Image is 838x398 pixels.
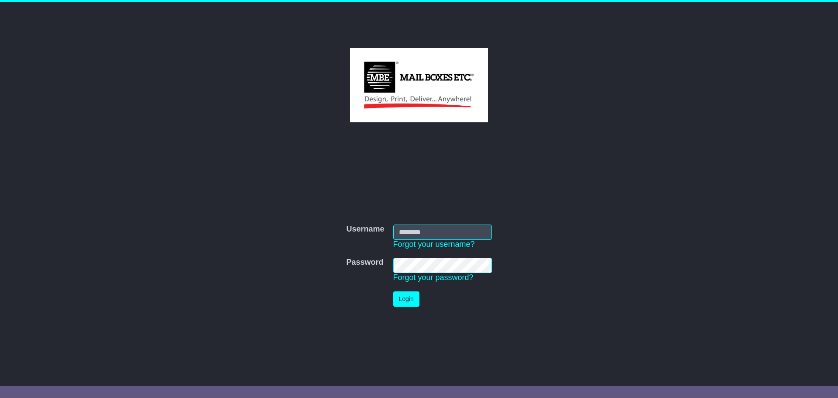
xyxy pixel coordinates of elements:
[350,48,488,122] img: MBE Australia
[346,225,384,234] label: Username
[393,273,474,282] a: Forgot your password?
[393,240,475,249] a: Forgot your username?
[393,291,419,307] button: Login
[346,258,383,267] label: Password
